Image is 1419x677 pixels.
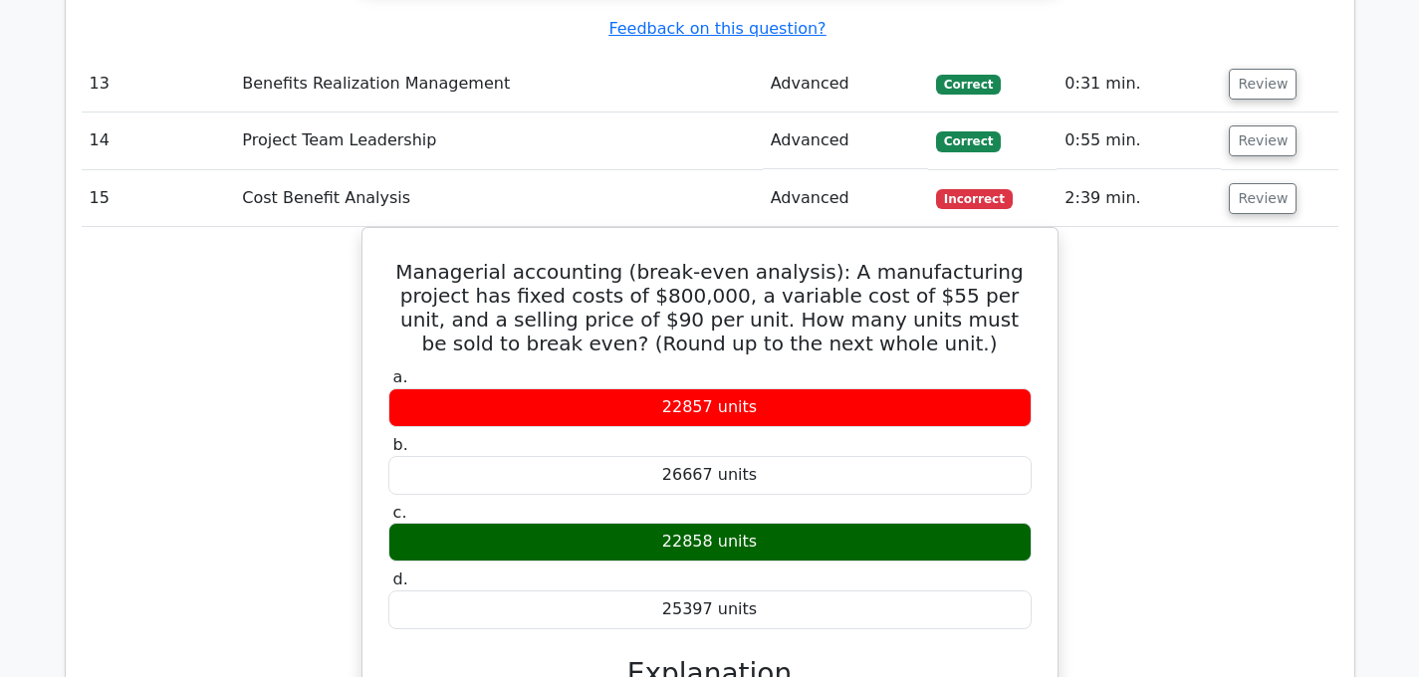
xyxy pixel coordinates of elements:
button: Review [1229,69,1297,100]
div: 26667 units [388,456,1032,495]
td: 0:31 min. [1057,56,1221,113]
td: 15 [82,170,235,227]
button: Review [1229,183,1297,214]
span: a. [393,367,408,386]
h5: Managerial accounting (break-even analysis): A manufacturing project has fixed costs of $800,000,... [386,260,1034,355]
td: 2:39 min. [1057,170,1221,227]
td: Advanced [763,113,928,169]
div: 22858 units [388,523,1032,562]
span: d. [393,569,408,588]
span: Correct [936,131,1001,151]
span: c. [393,503,407,522]
div: 25397 units [388,590,1032,629]
span: b. [393,435,408,454]
span: Incorrect [936,189,1013,209]
div: 22857 units [388,388,1032,427]
td: Benefits Realization Management [234,56,762,113]
td: Advanced [763,170,928,227]
td: Cost Benefit Analysis [234,170,762,227]
span: Correct [936,75,1001,95]
td: 14 [82,113,235,169]
td: 0:55 min. [1057,113,1221,169]
button: Review [1229,125,1297,156]
td: Advanced [763,56,928,113]
td: 13 [82,56,235,113]
a: Feedback on this question? [608,19,826,38]
td: Project Team Leadership [234,113,762,169]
